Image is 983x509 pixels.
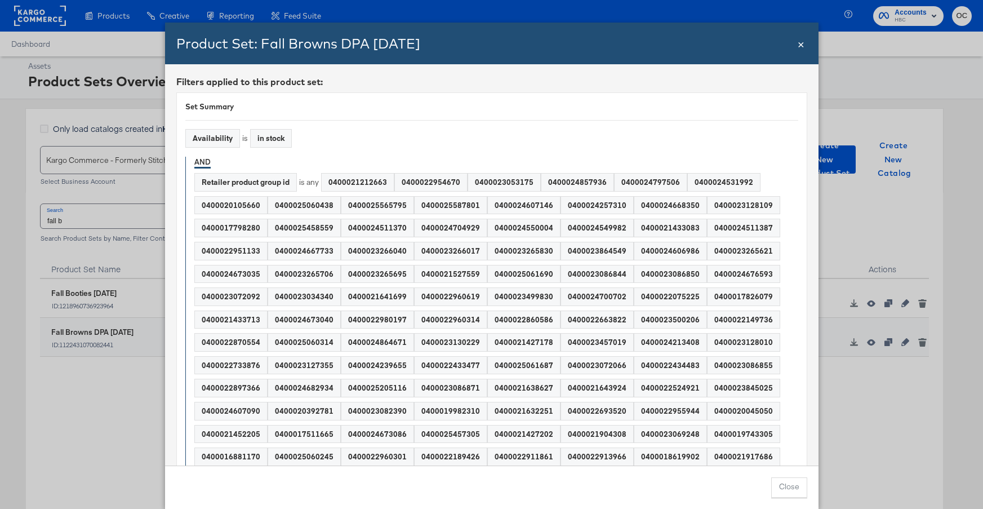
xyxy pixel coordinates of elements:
[415,219,487,237] div: 0400024704929
[708,426,780,443] div: 0400019743305
[341,288,413,306] div: 0400021641699
[708,448,780,466] div: 0400021917686
[771,477,807,498] button: Close
[634,402,706,420] div: 0400022955944
[708,197,780,214] div: 0400023128109
[195,197,267,214] div: 0400020105660
[268,288,340,306] div: 0400023034340
[634,311,706,329] div: 0400023500206
[268,357,340,374] div: 0400023127355
[195,219,267,237] div: 0400017798280
[488,219,560,237] div: 0400024550004
[561,357,633,374] div: 0400023072066
[268,448,340,466] div: 0400025060245
[488,265,560,283] div: 0400025061690
[561,242,633,260] div: 0400023864549
[708,357,780,374] div: 0400023086855
[798,36,804,52] div: Close
[615,174,687,191] div: 0400024797506
[341,402,413,420] div: 0400023082390
[561,219,633,237] div: 0400024549982
[415,197,487,214] div: 0400025587801
[195,379,267,397] div: 0400022897366
[415,311,487,329] div: 0400022960314
[268,426,340,443] div: 0400017511665
[341,242,413,260] div: 0400023266040
[341,265,413,283] div: 0400023265695
[634,379,706,397] div: 0400022524921
[488,288,560,306] div: 0400023499830
[415,379,487,397] div: 0400023086871
[561,426,633,443] div: 0400021904308
[488,242,560,260] div: 0400023265830
[634,448,706,466] div: 0400018619902
[415,265,487,283] div: 0400021527559
[634,197,706,214] div: 0400024668350
[708,265,780,283] div: 0400024676593
[415,426,487,443] div: 0400025457305
[561,311,633,329] div: 0400022663822
[708,311,780,329] div: 0400022149736
[341,219,413,237] div: 0400024511370
[561,334,633,351] div: 0400023457019
[195,288,267,306] div: 0400023072092
[708,242,780,260] div: 0400023265621
[195,311,267,329] div: 0400021433713
[634,265,706,283] div: 0400023086850
[634,357,706,374] div: 0400022434483
[708,219,780,237] div: 0400024511387
[341,197,413,214] div: 0400025565795
[415,402,487,420] div: 0400019982310
[268,242,340,260] div: 0400024667733
[488,379,560,397] div: 0400021638627
[708,334,780,351] div: 0400023128010
[268,379,340,397] div: 0400024682934
[268,265,340,283] div: 0400023265706
[634,242,706,260] div: 0400024606986
[176,76,807,88] div: Filters applied to this product set:
[708,402,780,420] div: 0400020045050
[268,311,340,329] div: 0400024673040
[341,426,413,443] div: 0400024673086
[195,448,267,466] div: 0400016881170
[194,157,211,167] strong: AND
[634,426,706,443] div: 0400023069248
[341,357,413,374] div: 0400024239655
[395,174,467,191] div: 0400022954670
[341,379,413,397] div: 0400025205116
[561,265,633,283] div: 0400023086844
[488,426,560,443] div: 0400021427202
[299,177,319,188] div: is any
[268,219,340,237] div: 0400025458559
[195,357,267,374] div: 0400022733876
[688,174,760,191] div: 0400024531992
[488,402,560,420] div: 0400021632251
[488,334,560,351] div: 0400021427178
[541,174,613,191] div: 0400024857936
[561,379,633,397] div: 0400021643924
[176,35,420,52] span: Product Set: Fall Browns DPA [DATE]
[708,288,780,306] div: 0400017826079
[195,426,267,443] div: 0400021452205
[561,448,633,466] div: 0400022913966
[195,265,267,283] div: 0400024673035
[195,174,296,191] div: Retailer product group id
[341,334,413,351] div: 0400024864671
[268,402,340,420] div: 0400020392781
[322,174,394,191] div: 0400021212663
[634,288,706,306] div: 0400022075225
[488,311,560,329] div: 0400022860586
[415,288,487,306] div: 0400022960619
[195,242,267,260] div: 0400022951133
[415,242,487,260] div: 0400023266017
[468,174,540,191] div: 0400023053175
[341,448,413,466] div: 0400022960301
[268,334,340,351] div: 0400025060314
[268,197,340,214] div: 0400025060438
[634,219,706,237] div: 0400021433083
[185,101,798,112] div: Set Summary
[195,402,267,420] div: 0400024607090
[798,36,804,51] span: ×
[634,334,706,351] div: 0400024213408
[195,334,267,351] div: 0400022870554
